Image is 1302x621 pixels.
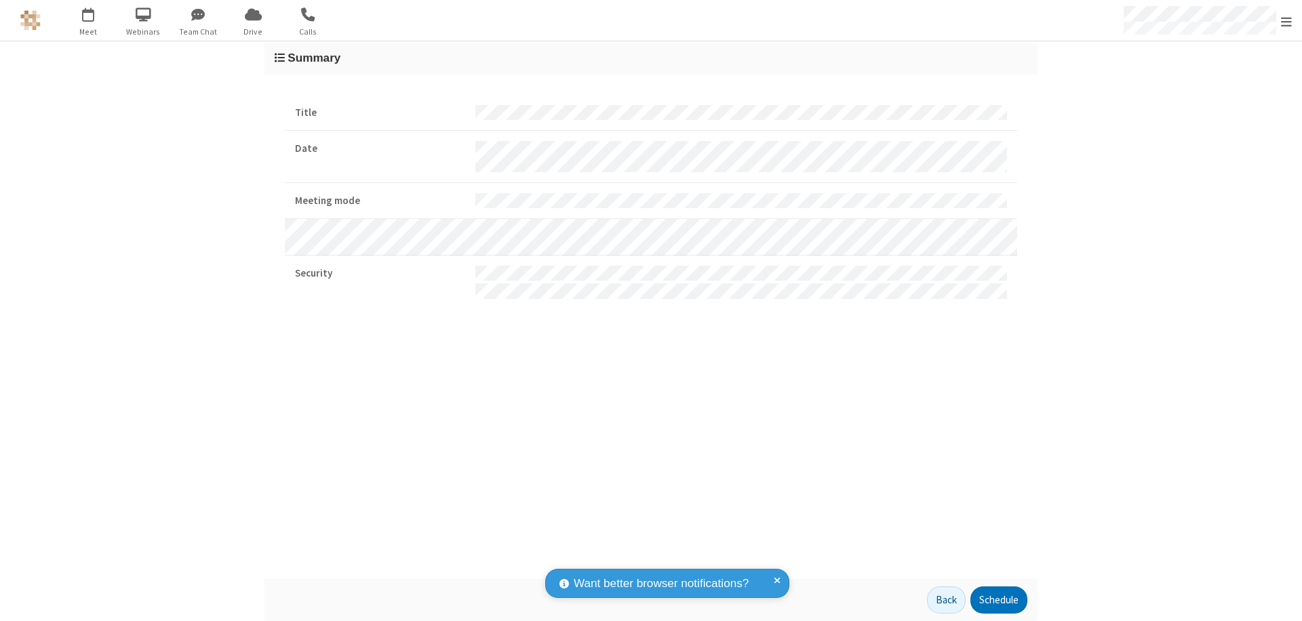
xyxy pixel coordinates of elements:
strong: Date [295,141,465,157]
span: Meet [63,26,114,38]
strong: Title [295,105,465,121]
span: Team Chat [173,26,224,38]
span: Summary [288,51,340,64]
iframe: Chat [1268,586,1292,612]
span: Webinars [118,26,169,38]
img: QA Selenium DO NOT DELETE OR CHANGE [20,10,41,31]
span: Calls [283,26,334,38]
strong: Security [295,266,465,281]
strong: Meeting mode [295,193,465,209]
span: Drive [228,26,279,38]
button: Schedule [970,586,1027,614]
span: Want better browser notifications? [574,575,749,593]
button: Back [927,586,966,614]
